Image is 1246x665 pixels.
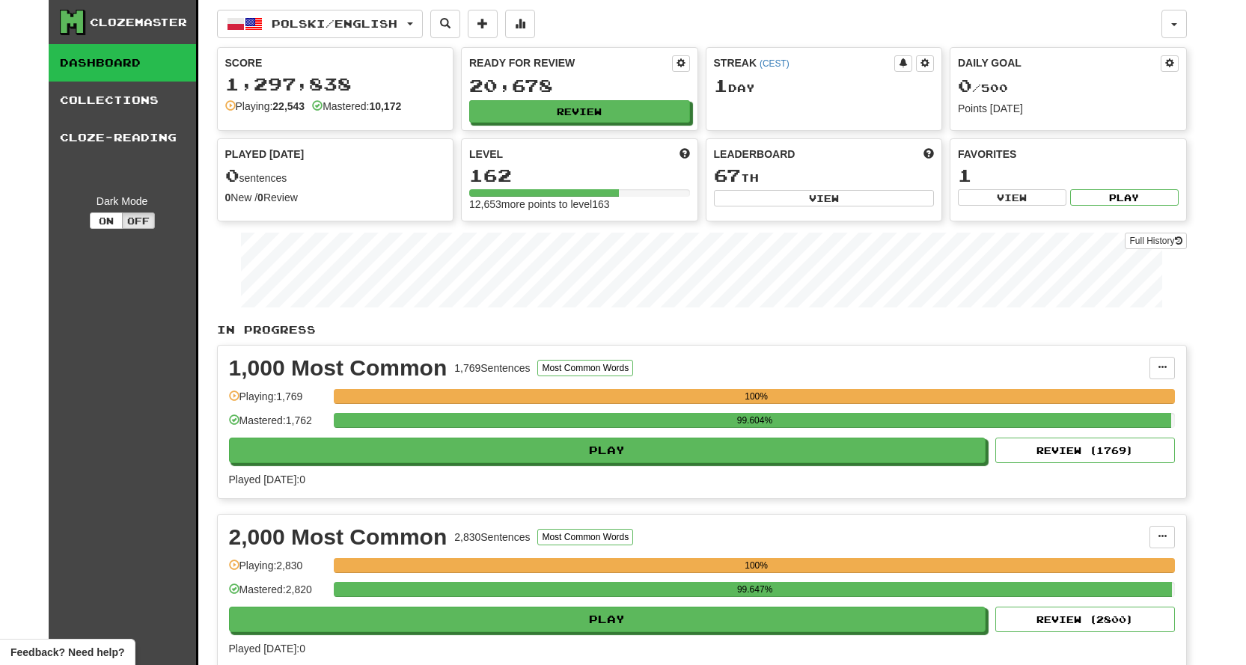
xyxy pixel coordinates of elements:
[217,10,423,38] button: Polski/English
[10,645,124,660] span: Open feedback widget
[505,10,535,38] button: More stats
[225,165,239,186] span: 0
[229,607,986,632] button: Play
[60,194,185,209] div: Dark Mode
[469,166,690,185] div: 162
[338,389,1175,404] div: 100%
[469,55,672,70] div: Ready for Review
[995,607,1175,632] button: Review (2800)
[225,147,305,162] span: Played [DATE]
[454,361,530,376] div: 1,769 Sentences
[229,582,326,607] div: Mastered: 2,820
[229,438,986,463] button: Play
[714,190,935,206] button: View
[225,99,305,114] div: Playing:
[537,360,633,376] button: Most Common Words
[229,413,326,438] div: Mastered: 1,762
[1070,189,1179,206] button: Play
[714,55,895,70] div: Streak
[958,75,972,96] span: 0
[469,76,690,95] div: 20,678
[225,191,231,203] strong: 0
[537,529,633,545] button: Most Common Words
[469,100,690,123] button: Review
[272,100,305,112] strong: 22,543
[923,147,934,162] span: This week in points, UTC
[257,191,263,203] strong: 0
[714,147,795,162] span: Leaderboard
[229,558,326,583] div: Playing: 2,830
[272,17,397,30] span: Polski / English
[338,413,1171,428] div: 99.604%
[338,558,1175,573] div: 100%
[714,76,935,96] div: Day
[312,99,401,114] div: Mastered:
[49,82,196,119] a: Collections
[225,75,446,94] div: 1,297,838
[995,438,1175,463] button: Review (1769)
[430,10,460,38] button: Search sentences
[760,58,790,69] a: (CEST)
[229,643,305,655] span: Played [DATE]: 0
[469,197,690,212] div: 12,653 more points to level 163
[90,15,187,30] div: Clozemaster
[225,166,446,186] div: sentences
[958,82,1008,94] span: / 500
[958,166,1179,185] div: 1
[217,322,1187,337] p: In Progress
[958,101,1179,116] div: Points [DATE]
[229,474,305,485] span: Played [DATE]: 0
[229,357,448,379] div: 1,000 Most Common
[958,189,1066,206] button: View
[229,526,448,548] div: 2,000 Most Common
[958,147,1179,162] div: Favorites
[680,147,690,162] span: Score more points to level up
[225,55,446,70] div: Score
[714,166,935,186] div: th
[369,100,401,112] strong: 10,172
[468,10,498,38] button: Add sentence to collection
[49,44,196,82] a: Dashboard
[122,212,155,229] button: Off
[714,165,741,186] span: 67
[229,389,326,414] div: Playing: 1,769
[225,190,446,205] div: New / Review
[958,55,1161,72] div: Daily Goal
[90,212,123,229] button: On
[49,119,196,156] a: Cloze-Reading
[469,147,503,162] span: Level
[1125,233,1186,249] a: Full History
[454,530,530,545] div: 2,830 Sentences
[338,582,1172,597] div: 99.647%
[714,75,728,96] span: 1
